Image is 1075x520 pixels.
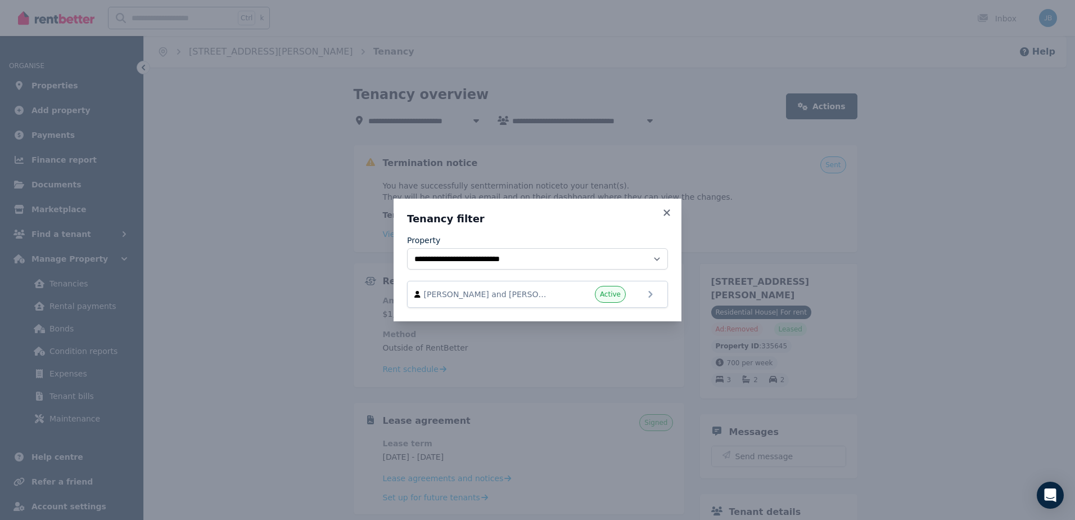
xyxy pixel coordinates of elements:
[600,290,621,299] span: Active
[1037,482,1064,509] div: Open Intercom Messenger
[407,235,440,246] label: Property
[407,212,668,226] h3: Tenancy filter
[407,281,668,308] a: [PERSON_NAME] and [PERSON_NAME]Active
[424,289,552,300] span: [PERSON_NAME] and [PERSON_NAME]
